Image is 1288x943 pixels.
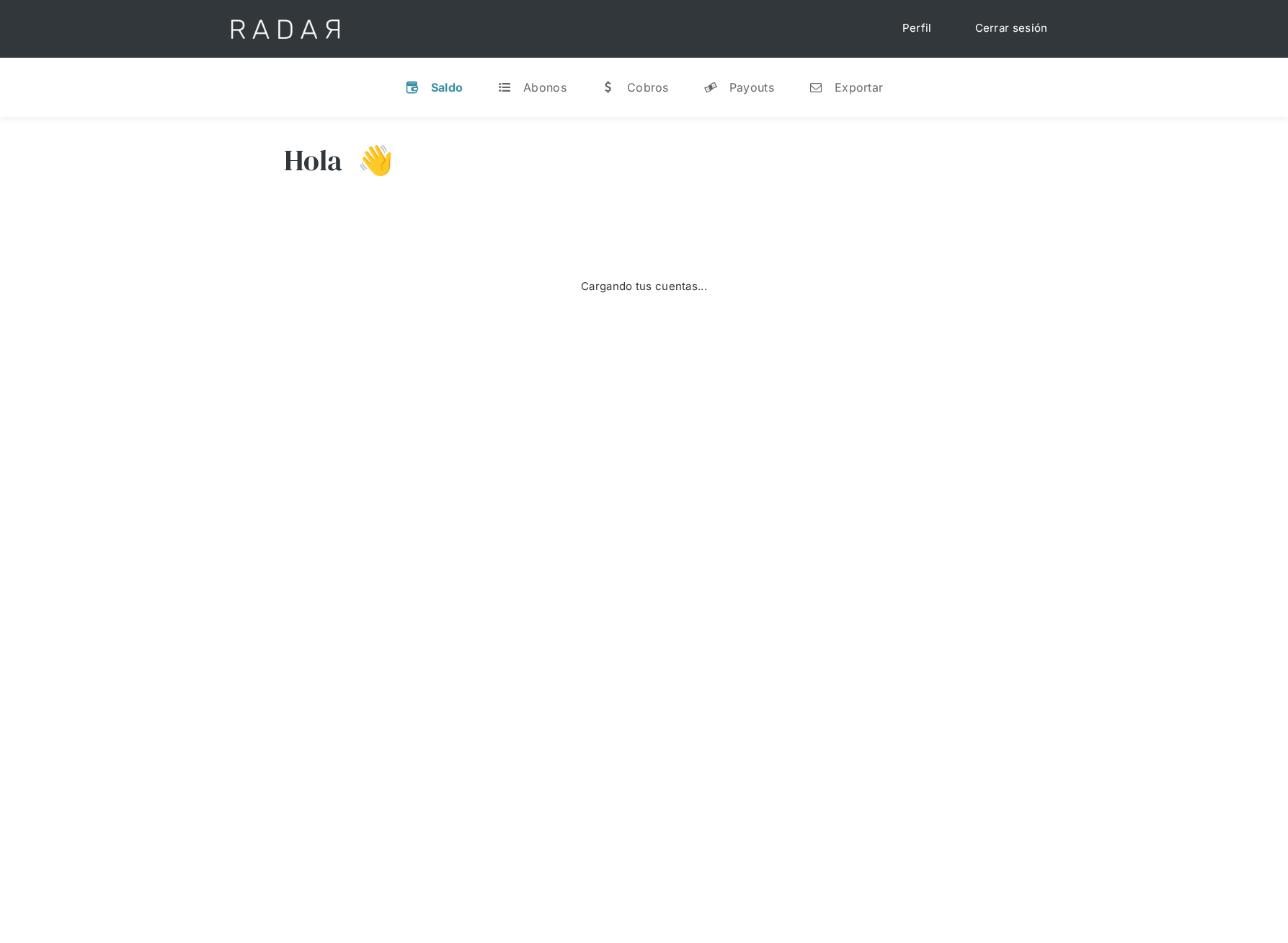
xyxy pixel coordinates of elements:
[601,80,616,95] div: w
[729,80,774,95] div: Payouts
[627,80,669,95] div: Cobros
[523,80,567,95] div: Abonos
[835,80,883,95] div: Exportar
[961,14,1062,43] a: Cerrar sesión
[431,80,463,95] div: Saldo
[343,142,394,178] h3: 👋
[703,80,718,95] div: y
[497,80,512,95] div: t
[581,278,707,295] div: Cargando tus cuentas...
[888,14,946,43] a: Perfil
[809,80,823,95] div: n
[284,142,343,178] h3: Hola
[405,80,419,95] div: v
